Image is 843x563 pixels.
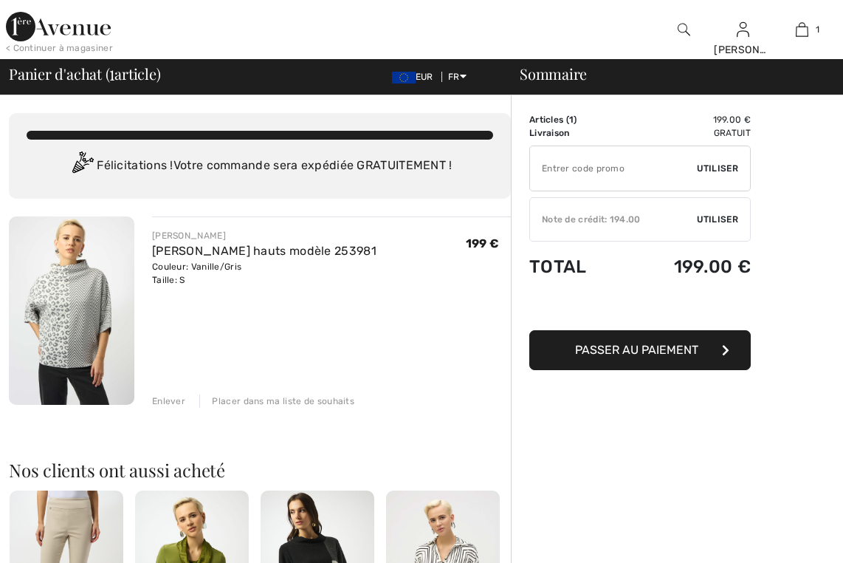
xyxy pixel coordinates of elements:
iframe: PayPal [529,292,751,325]
div: Sommaire [502,66,834,81]
td: Articles ( ) [529,113,624,126]
div: [PERSON_NAME] [152,229,376,242]
img: Joseph Ribkoff hauts modèle 253981 [9,216,134,405]
span: Utiliser [697,213,738,226]
a: 1 [773,21,830,38]
div: Couleur: Vanille/Gris Taille: S [152,260,376,287]
div: Placer dans ma liste de souhaits [199,395,354,408]
button: Passer au paiement [529,330,751,370]
img: recherche [678,21,690,38]
span: 199 € [466,236,500,250]
div: Enlever [152,395,185,408]
span: Passer au paiement [575,343,698,357]
span: 1 [109,63,114,82]
span: FR [448,72,467,82]
span: Utiliser [697,162,738,175]
span: Panier d'achat ( article) [9,66,161,81]
div: Note de crédit: 194.00 [530,213,697,226]
img: Congratulation2.svg [67,151,97,181]
div: [PERSON_NAME] [714,42,771,58]
img: Euro [392,72,416,83]
td: 199.00 € [624,242,751,292]
div: < Continuer à magasiner [6,41,113,55]
div: Félicitations ! Votre commande sera expédiée GRATUITEMENT ! [27,151,493,181]
span: 1 [569,115,574,125]
td: Livraison [529,126,624,140]
h2: Nos clients ont aussi acheté [9,461,511,479]
img: Mon panier [796,21,808,38]
span: 1 [816,23,819,36]
a: [PERSON_NAME] hauts modèle 253981 [152,244,376,258]
td: 199.00 € [624,113,751,126]
td: Total [529,242,624,292]
td: Gratuit [624,126,751,140]
a: Se connecter [737,22,749,36]
img: 1ère Avenue [6,12,111,41]
input: Code promo [530,146,697,191]
img: Mes infos [737,21,749,38]
span: EUR [392,72,439,82]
